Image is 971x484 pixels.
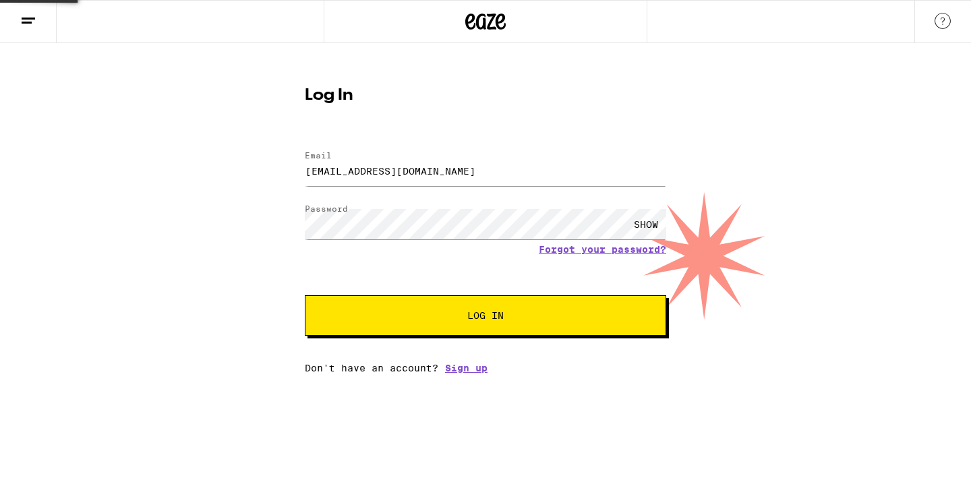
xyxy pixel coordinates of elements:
[445,363,488,373] a: Sign up
[305,204,348,213] label: Password
[539,244,666,255] a: Forgot your password?
[305,88,666,104] h1: Log In
[305,363,666,373] div: Don't have an account?
[305,156,666,186] input: Email
[305,151,332,160] label: Email
[626,209,666,239] div: SHOW
[467,311,504,320] span: Log In
[884,444,958,477] iframe: Opens a widget where you can find more information
[305,295,666,336] button: Log In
